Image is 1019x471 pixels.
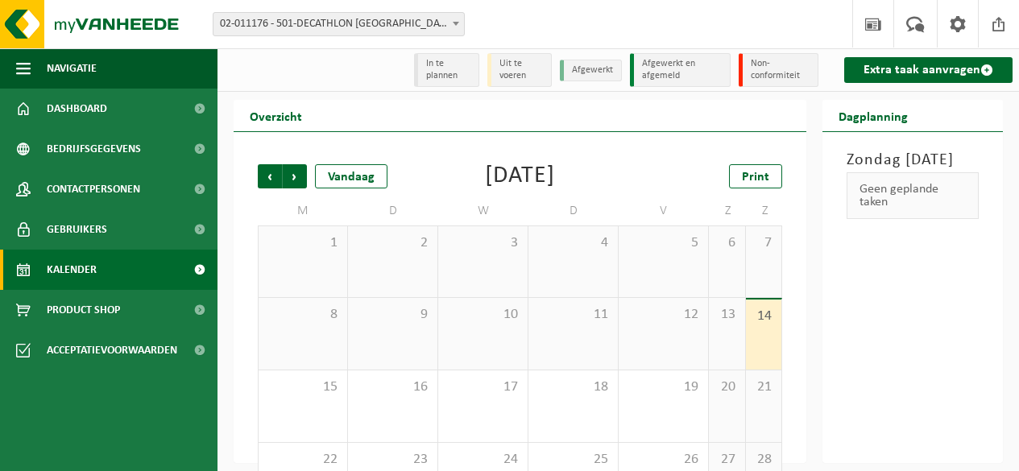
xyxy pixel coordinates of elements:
[47,89,107,129] span: Dashboard
[267,378,339,396] span: 15
[47,129,141,169] span: Bedrijfsgegevens
[47,250,97,290] span: Kalender
[267,306,339,324] span: 8
[47,169,140,209] span: Contactpersonen
[729,164,782,188] a: Print
[717,378,737,396] span: 20
[536,378,610,396] span: 18
[258,164,282,188] span: Vorige
[485,164,555,188] div: [DATE]
[356,378,429,396] span: 16
[627,378,700,396] span: 19
[528,196,619,225] td: D
[213,12,465,36] span: 02-011176 - 501-DECATHLON BRUGGE - BRUGGE
[754,234,774,252] span: 7
[267,451,339,469] span: 22
[717,451,737,469] span: 27
[356,451,429,469] span: 23
[47,290,120,330] span: Product Shop
[536,234,610,252] span: 4
[356,234,429,252] span: 2
[627,451,700,469] span: 26
[47,330,177,370] span: Acceptatievoorwaarden
[717,306,737,324] span: 13
[446,451,520,469] span: 24
[844,57,1013,83] a: Extra taak aanvragen
[627,306,700,324] span: 12
[847,172,979,219] div: Geen geplande taken
[446,306,520,324] span: 10
[234,100,318,131] h2: Overzicht
[348,196,438,225] td: D
[746,196,783,225] td: Z
[267,234,339,252] span: 1
[414,53,479,87] li: In te plannen
[446,378,520,396] span: 17
[487,53,553,87] li: Uit te voeren
[739,53,818,87] li: Non-conformiteit
[847,148,979,172] h3: Zondag [DATE]
[536,451,610,469] span: 25
[754,451,774,469] span: 28
[283,164,307,188] span: Volgende
[709,196,746,225] td: Z
[438,196,528,225] td: W
[754,308,774,325] span: 14
[630,53,731,87] li: Afgewerkt en afgemeld
[536,306,610,324] span: 11
[822,100,924,131] h2: Dagplanning
[560,60,622,81] li: Afgewerkt
[754,378,774,396] span: 21
[627,234,700,252] span: 5
[717,234,737,252] span: 6
[356,306,429,324] span: 9
[619,196,709,225] td: V
[47,209,107,250] span: Gebruikers
[742,171,769,184] span: Print
[446,234,520,252] span: 3
[47,48,97,89] span: Navigatie
[213,13,464,35] span: 02-011176 - 501-DECATHLON BRUGGE - BRUGGE
[315,164,387,188] div: Vandaag
[258,196,348,225] td: M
